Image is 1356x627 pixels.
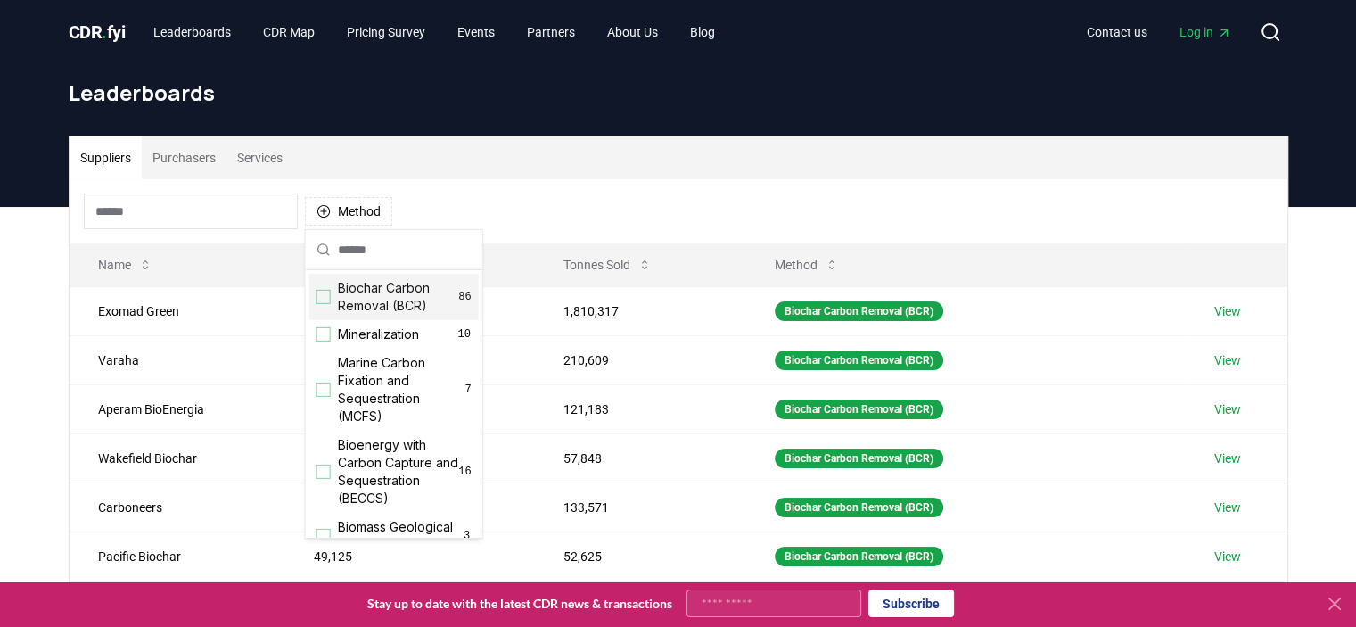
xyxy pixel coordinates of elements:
[775,351,943,370] div: Biochar Carbon Removal (BCR)
[69,78,1288,107] h1: Leaderboards
[443,16,509,48] a: Events
[1072,16,1245,48] nav: Main
[285,286,534,335] td: 195,378
[142,136,226,179] button: Purchasers
[70,286,286,335] td: Exomad Green
[1179,23,1231,41] span: Log in
[775,498,943,517] div: Biochar Carbon Removal (BCR)
[535,483,746,532] td: 133,571
[285,532,534,581] td: 49,125
[1214,548,1241,565] a: View
[285,483,534,532] td: 54,392
[338,326,419,343] span: Mineralization
[102,21,107,43] span: .
[285,335,534,384] td: 95,276
[69,21,126,43] span: CDR fyi
[70,433,286,483] td: Wakefield Biochar
[535,335,746,384] td: 210,609
[1165,16,1245,48] a: Log in
[463,529,472,543] span: 3
[333,16,440,48] a: Pricing Survey
[338,518,463,554] span: Biomass Geological Sequestration
[775,301,943,321] div: Biochar Carbon Removal (BCR)
[249,16,329,48] a: CDR Map
[549,247,666,283] button: Tonnes Sold
[70,335,286,384] td: Varaha
[84,247,167,283] button: Name
[69,20,126,45] a: CDR.fyi
[458,465,471,479] span: 16
[70,384,286,433] td: Aperam BioEnergia
[1214,302,1241,320] a: View
[676,16,729,48] a: Blog
[513,16,589,48] a: Partners
[139,16,729,48] nav: Main
[338,436,459,507] span: Bioenergy with Carbon Capture and Sequestration (BECCS)
[535,532,746,581] td: 52,625
[1214,450,1241,467] a: View
[226,136,293,179] button: Services
[535,433,746,483] td: 57,848
[338,354,465,425] span: Marine Carbon Fixation and Sequestration (MCFS)
[464,383,471,397] span: 7
[760,247,853,283] button: Method
[1072,16,1162,48] a: Contact us
[457,327,472,342] span: 10
[139,16,245,48] a: Leaderboards
[70,136,142,179] button: Suppliers
[1214,400,1241,418] a: View
[1214,351,1241,369] a: View
[775,400,943,419] div: Biochar Carbon Removal (BCR)
[70,532,286,581] td: Pacific Biochar
[535,286,746,335] td: 1,810,317
[285,384,534,433] td: 89,298
[305,197,392,226] button: Method
[70,483,286,532] td: Carboneers
[775,449,943,468] div: Biochar Carbon Removal (BCR)
[300,247,442,283] button: Tonnes Delivered
[593,16,672,48] a: About Us
[285,433,534,483] td: 57,840
[535,384,746,433] td: 121,183
[338,279,459,315] span: Biochar Carbon Removal (BCR)
[775,547,943,566] div: Biochar Carbon Removal (BCR)
[1214,499,1241,516] a: View
[458,290,471,304] span: 86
